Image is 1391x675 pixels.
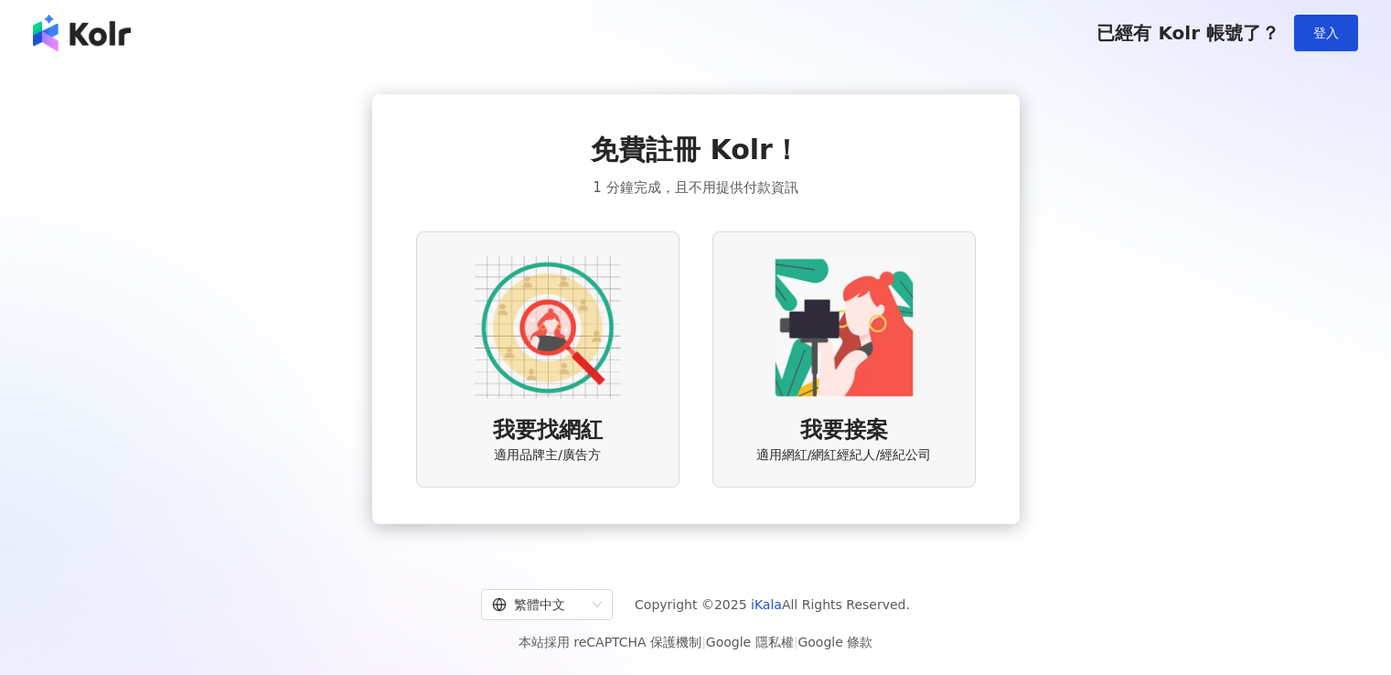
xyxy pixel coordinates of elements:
[1097,22,1279,44] span: 已經有 Kolr 帳號了？
[1294,15,1358,51] button: 登入
[494,446,601,465] span: 適用品牌主/廣告方
[1313,26,1339,40] span: 登入
[493,415,603,446] span: 我要找網紅
[635,594,910,616] span: Copyright © 2025 All Rights Reserved.
[756,446,931,465] span: 適用網紅/網紅經紀人/經紀公司
[701,635,706,649] span: |
[794,635,798,649] span: |
[593,177,797,198] span: 1 分鐘完成，且不用提供付款資訊
[591,131,800,169] span: 免費註冊 Kolr！
[706,635,794,649] a: Google 隱私權
[33,15,131,51] img: logo
[800,415,888,446] span: 我要接案
[771,254,917,401] img: KOL identity option
[519,631,872,653] span: 本站採用 reCAPTCHA 保護機制
[797,635,872,649] a: Google 條款
[475,254,621,401] img: AD identity option
[492,590,585,619] div: 繁體中文
[751,597,782,612] a: iKala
